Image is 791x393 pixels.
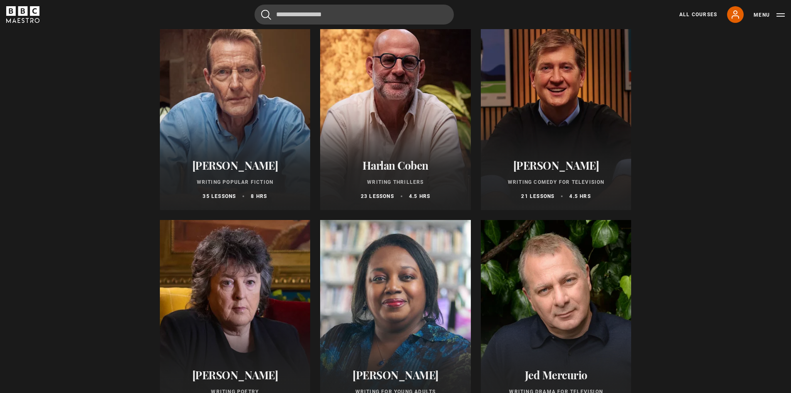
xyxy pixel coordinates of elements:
h2: [PERSON_NAME] [170,368,301,381]
svg: BBC Maestro [6,6,39,23]
p: 4.5 hrs [569,193,590,200]
h2: [PERSON_NAME] [170,159,301,172]
button: Toggle navigation [754,11,785,19]
h2: [PERSON_NAME] [491,159,622,172]
h2: [PERSON_NAME] [330,368,461,381]
p: Writing Comedy for Television [491,178,622,186]
p: 4.5 hrs [409,193,430,200]
p: 21 lessons [521,193,554,200]
a: [PERSON_NAME] Writing Comedy for Television 21 lessons 4.5 hrs [481,10,632,210]
a: [PERSON_NAME] Writing Popular Fiction 35 lessons 8 hrs [160,10,311,210]
h2: Jed Mercurio [491,368,622,381]
button: Submit the search query [261,10,271,20]
p: 23 lessons [361,193,394,200]
a: Harlan Coben Writing Thrillers 23 lessons 4.5 hrs [320,10,471,210]
a: All Courses [679,11,717,18]
input: Search [255,5,454,25]
h2: Harlan Coben [330,159,461,172]
p: 35 lessons [203,193,236,200]
p: Writing Thrillers [330,178,461,186]
p: 8 hrs [251,193,267,200]
p: Writing Popular Fiction [170,178,301,186]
